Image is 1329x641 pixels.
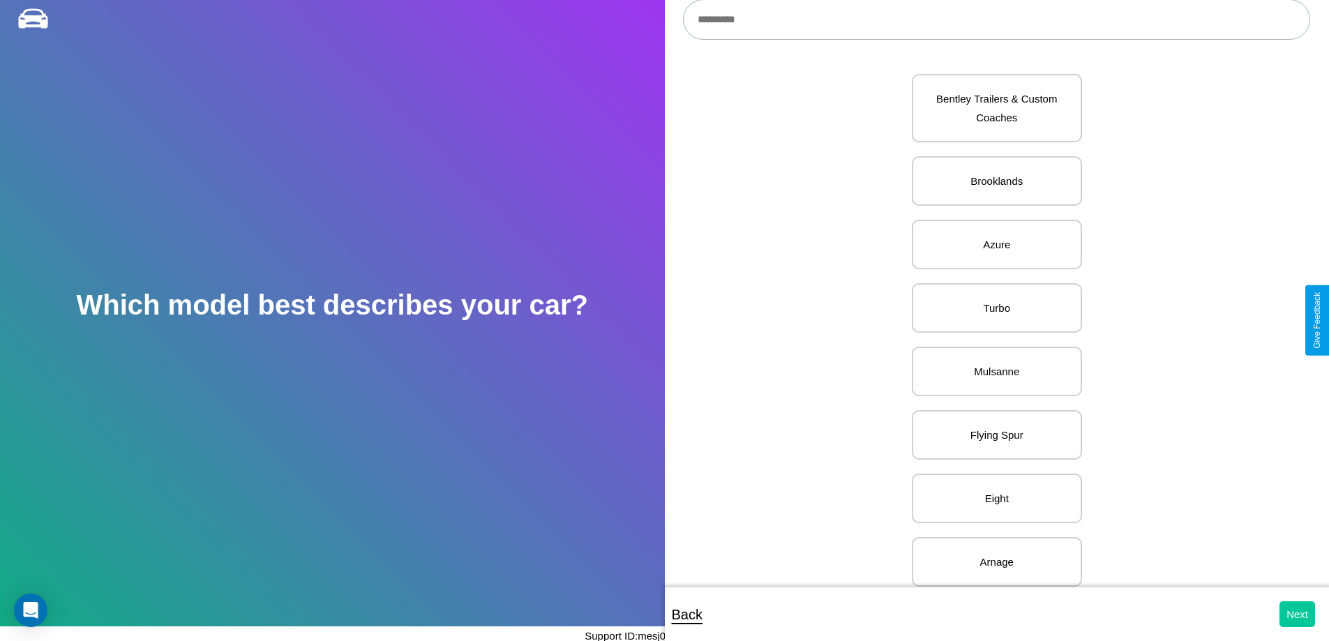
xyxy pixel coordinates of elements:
p: Turbo [927,299,1067,317]
p: Flying Spur [927,425,1067,444]
div: Open Intercom Messenger [14,594,47,627]
p: Bentley Trailers & Custom Coaches [927,89,1067,127]
button: Next [1279,601,1315,627]
p: Arnage [927,552,1067,571]
p: Mulsanne [927,362,1067,381]
h2: Which model best describes your car? [76,289,588,321]
div: Give Feedback [1312,292,1322,349]
p: Back [672,602,703,627]
p: Azure [927,235,1067,254]
p: Eight [927,489,1067,508]
p: Brooklands [927,172,1067,190]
